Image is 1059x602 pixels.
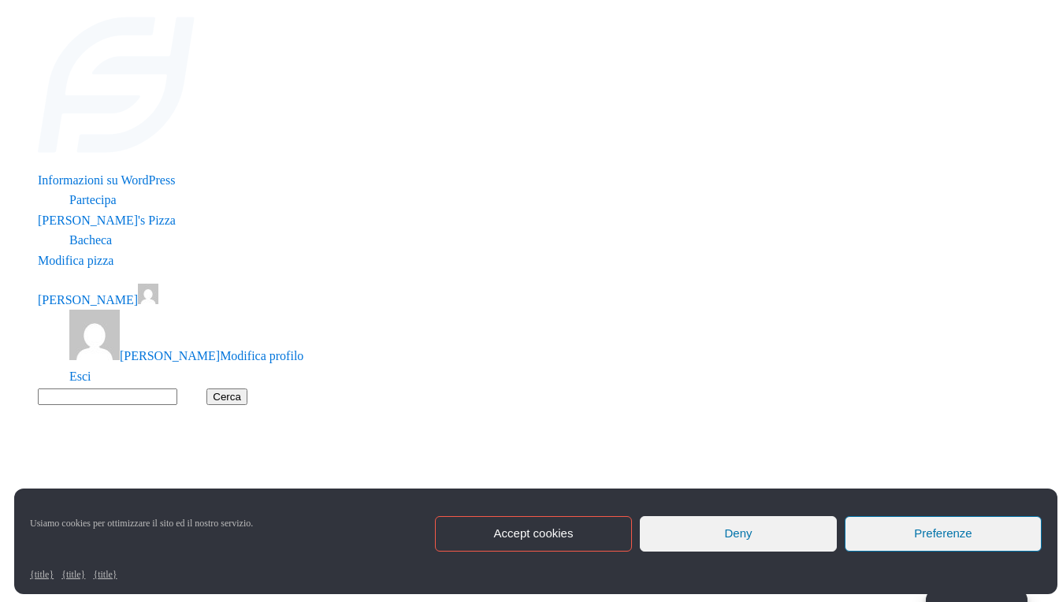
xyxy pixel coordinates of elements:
[38,173,175,187] span: Informazioni su WordPress
[6,6,1053,407] div: Barra degli strumenti
[61,567,85,582] a: {title}
[38,254,113,267] a: Modifica pizza
[220,349,303,362] span: Modifica profilo
[206,388,247,405] input: Cerca
[435,516,632,552] button: Accept cookies
[69,370,91,383] a: Esci
[640,516,837,552] button: Deny
[69,193,117,206] a: Partecipa
[177,389,206,403] label: Cerca
[38,153,195,166] a: powered by stefanoferraro.com
[38,6,195,164] img: powered by stefanoferraro.com
[38,230,1053,251] ul: Nico's Pizza
[30,516,253,548] div: Usiamo cookies per ottimizzare il sito ed il nostro servizio.
[38,293,138,307] span: [PERSON_NAME]
[845,516,1042,552] button: Preferenze
[38,214,176,227] a: [PERSON_NAME]'s Pizza
[69,233,112,247] a: Bacheca
[38,190,1053,210] ul: Informazioni su WordPress
[38,310,1053,386] ul: Ciao, nicholas
[93,567,117,582] a: {title}
[120,349,220,362] span: [PERSON_NAME]
[30,567,54,582] a: {title}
